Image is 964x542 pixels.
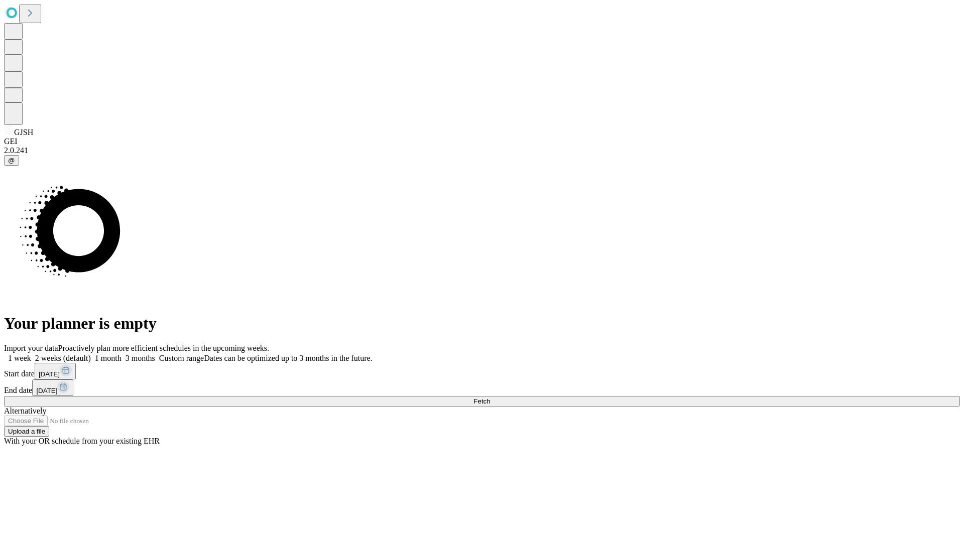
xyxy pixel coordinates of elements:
span: @ [8,157,15,164]
button: @ [4,155,19,166]
button: Fetch [4,396,960,406]
button: [DATE] [32,379,73,396]
span: Import your data [4,344,58,352]
span: Dates can be optimized up to 3 months in the future. [204,354,372,362]
span: Alternatively [4,406,46,415]
span: 1 month [95,354,122,362]
div: End date [4,379,960,396]
span: 3 months [126,354,155,362]
span: GJSH [14,128,33,137]
h1: Your planner is empty [4,314,960,333]
span: [DATE] [39,370,60,378]
span: Custom range [159,354,204,362]
div: GEI [4,137,960,146]
span: With your OR schedule from your existing EHR [4,437,160,445]
button: Upload a file [4,426,49,437]
button: [DATE] [35,363,76,379]
span: Proactively plan more efficient schedules in the upcoming weeks. [58,344,269,352]
span: Fetch [473,397,490,405]
span: 2 weeks (default) [35,354,91,362]
span: [DATE] [36,387,57,394]
div: Start date [4,363,960,379]
span: 1 week [8,354,31,362]
div: 2.0.241 [4,146,960,155]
